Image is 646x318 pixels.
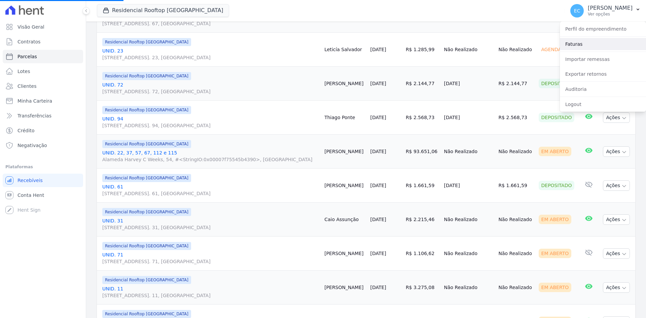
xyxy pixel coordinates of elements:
[441,237,496,271] td: Não Realizado
[102,208,191,216] span: Residencial Rooftop [GEOGRAPHIC_DATA]
[102,276,191,284] span: Residencial Rooftop [GEOGRAPHIC_DATA]
[539,181,575,190] div: Depositado
[588,5,633,11] p: [PERSON_NAME]
[102,292,319,299] span: [STREET_ADDRESS]. 11, [GEOGRAPHIC_DATA]
[102,149,319,163] a: UNID. 22, 37, 57, 67, 112 e 115Alameda Harvey C Weeks, 54, #<StringIO:0x00007f75545b4390>, [GEOGR...
[403,67,441,101] td: R$ 2.144,77
[102,310,191,318] span: Residencial Rooftop [GEOGRAPHIC_DATA]
[3,139,83,152] a: Negativação
[102,140,191,148] span: Residencial Rooftop [GEOGRAPHIC_DATA]
[102,251,319,265] a: UNID. 71[STREET_ADDRESS]. 71, [GEOGRAPHIC_DATA]
[496,237,536,271] td: Não Realizado
[441,67,496,101] td: [DATE]
[17,53,37,60] span: Parcelas
[403,135,441,169] td: R$ 93.651,06
[322,135,367,169] td: [PERSON_NAME]
[17,127,35,134] span: Crédito
[560,83,646,95] a: Auditoria
[496,33,536,67] td: Não Realizado
[370,47,386,52] a: [DATE]
[102,47,319,61] a: UNID. 23[STREET_ADDRESS]. 23, [GEOGRAPHIC_DATA]
[102,72,191,80] span: Residencial Rooftop [GEOGRAPHIC_DATA]
[3,20,83,34] a: Visão Geral
[496,169,536,203] td: R$ 1.661,59
[17,68,30,75] span: Lotes
[3,94,83,108] a: Minha Carteira
[539,283,572,292] div: Em Aberto
[3,65,83,78] a: Lotes
[3,35,83,48] a: Contratos
[496,271,536,305] td: Não Realizado
[3,174,83,187] a: Recebíveis
[322,67,367,101] td: [PERSON_NAME]
[539,45,571,54] div: Agendado
[102,217,319,231] a: UNID. 31[STREET_ADDRESS]. 31, [GEOGRAPHIC_DATA]
[322,101,367,135] td: Thiago Ponte
[560,68,646,80] a: Exportar retornos
[17,112,51,119] span: Transferências
[441,203,496,237] td: Não Realizado
[441,101,496,135] td: [DATE]
[102,174,191,182] span: Residencial Rooftop [GEOGRAPHIC_DATA]
[441,271,496,305] td: Não Realizado
[102,81,319,95] a: UNID. 72[STREET_ADDRESS]. 72, [GEOGRAPHIC_DATA]
[322,271,367,305] td: [PERSON_NAME]
[370,115,386,120] a: [DATE]
[3,109,83,122] a: Transferências
[603,282,630,293] button: Ações
[441,135,496,169] td: Não Realizado
[3,79,83,93] a: Clientes
[3,50,83,63] a: Parcelas
[370,285,386,290] a: [DATE]
[496,101,536,135] td: R$ 2.568,73
[322,169,367,203] td: [PERSON_NAME]
[603,248,630,259] button: Ações
[565,1,646,20] button: EC [PERSON_NAME] Ver opções
[322,203,367,237] td: Caio Assunção
[574,8,580,13] span: EC
[102,183,319,197] a: UNID. 61[STREET_ADDRESS]. 61, [GEOGRAPHIC_DATA]
[102,115,319,129] a: UNID. 94[STREET_ADDRESS]. 94, [GEOGRAPHIC_DATA]
[102,54,319,61] span: [STREET_ADDRESS]. 23, [GEOGRAPHIC_DATA]
[102,242,191,250] span: Residencial Rooftop [GEOGRAPHIC_DATA]
[102,285,319,299] a: UNID. 11[STREET_ADDRESS]. 11, [GEOGRAPHIC_DATA]
[102,224,319,231] span: [STREET_ADDRESS]. 31, [GEOGRAPHIC_DATA]
[403,271,441,305] td: R$ 3.275,08
[17,98,52,104] span: Minha Carteira
[588,11,633,17] p: Ver opções
[496,67,536,101] td: R$ 2.144,77
[370,183,386,188] a: [DATE]
[102,156,319,163] span: Alameda Harvey C Weeks, 54, #<StringIO:0x00007f75545b4390>, [GEOGRAPHIC_DATA]
[102,38,191,46] span: Residencial Rooftop [GEOGRAPHIC_DATA]
[560,98,646,110] a: Logout
[17,142,47,149] span: Negativação
[603,112,630,123] button: Ações
[403,169,441,203] td: R$ 1.661,59
[370,149,386,154] a: [DATE]
[560,23,646,35] a: Perfil do empreendimento
[5,163,80,171] div: Plataformas
[17,83,36,90] span: Clientes
[370,217,386,222] a: [DATE]
[17,192,44,199] span: Conta Hent
[539,113,575,122] div: Depositado
[441,33,496,67] td: Não Realizado
[539,147,572,156] div: Em Aberto
[17,24,44,30] span: Visão Geral
[3,124,83,137] a: Crédito
[603,180,630,191] button: Ações
[102,258,319,265] span: [STREET_ADDRESS]. 71, [GEOGRAPHIC_DATA]
[603,214,630,225] button: Ações
[322,237,367,271] td: [PERSON_NAME]
[403,33,441,67] td: R$ 1.285,99
[102,190,319,197] span: [STREET_ADDRESS]. 61, [GEOGRAPHIC_DATA]
[102,122,319,129] span: [STREET_ADDRESS]. 94, [GEOGRAPHIC_DATA]
[403,101,441,135] td: R$ 2.568,73
[403,237,441,271] td: R$ 1.106,62
[17,177,43,184] span: Recebíveis
[3,188,83,202] a: Conta Hent
[539,79,575,88] div: Depositado
[560,53,646,65] a: Importar remessas
[496,203,536,237] td: Não Realizado
[370,81,386,86] a: [DATE]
